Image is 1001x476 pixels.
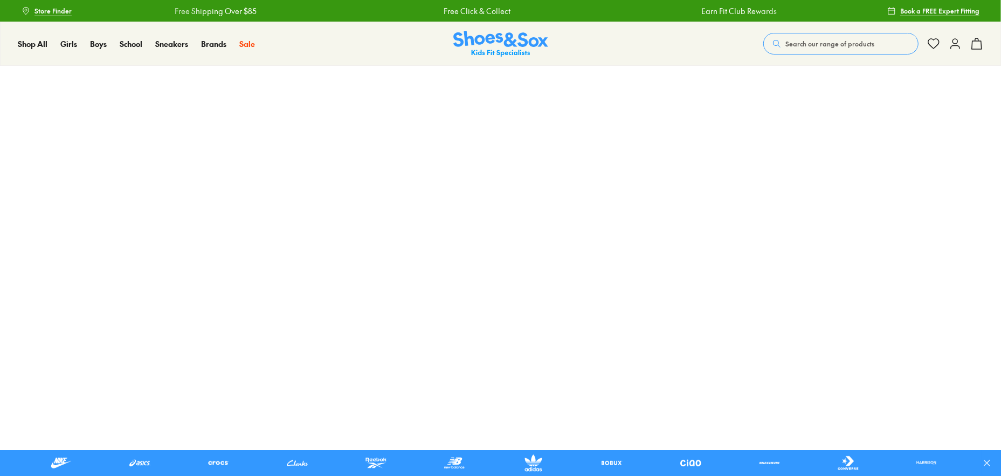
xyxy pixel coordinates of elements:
[155,38,188,49] span: Sneakers
[763,33,919,55] button: Search our range of products
[201,38,226,50] a: Brands
[120,38,142,49] span: School
[90,38,107,50] a: Boys
[453,31,548,57] img: SNS_Logo_Responsive.svg
[60,38,77,49] span: Girls
[701,5,777,17] a: Earn Fit Club Rewards
[90,38,107,49] span: Boys
[120,38,142,50] a: School
[60,38,77,50] a: Girls
[900,6,979,16] span: Book a FREE Expert Fitting
[22,1,72,21] a: Store Finder
[155,38,188,50] a: Sneakers
[444,5,511,17] a: Free Click & Collect
[887,1,979,21] a: Book a FREE Expert Fitting
[453,31,548,57] a: Shoes & Sox
[18,38,47,50] a: Shop All
[18,38,47,49] span: Shop All
[175,5,257,17] a: Free Shipping Over $85
[34,6,72,16] span: Store Finder
[785,39,874,49] span: Search our range of products
[239,38,255,49] span: Sale
[201,38,226,49] span: Brands
[239,38,255,50] a: Sale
